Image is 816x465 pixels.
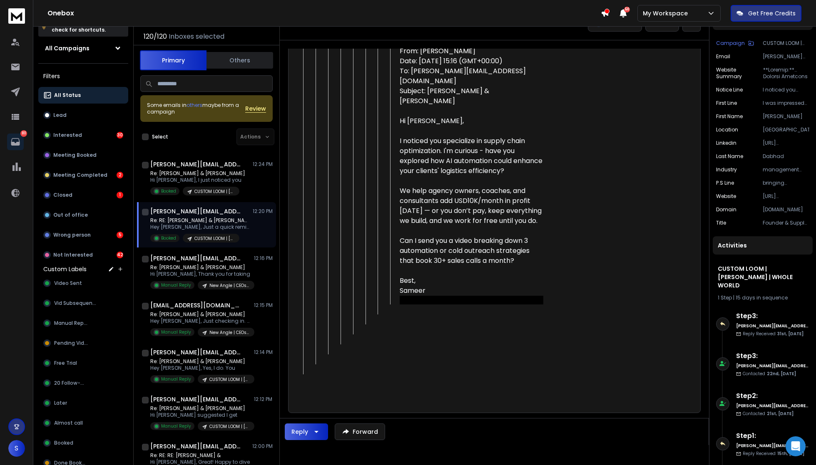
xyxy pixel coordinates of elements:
[38,87,128,104] button: All Status
[150,207,242,215] h1: [PERSON_NAME][EMAIL_ADDRESS][DOMAIN_NAME]
[150,405,250,412] p: Re: [PERSON_NAME] & [PERSON_NAME]
[54,380,87,386] span: 20 Follow-up
[254,255,273,262] p: 12:16 PM
[8,440,25,457] button: S
[38,295,128,312] button: Vid Subsequence
[763,180,809,186] p: bringing innovation to the heart of [GEOGRAPHIC_DATA], even as the weather keeps the region cozy.
[150,318,250,324] p: Hey [PERSON_NAME], Just checking in. Are
[54,300,98,307] span: Vid Subsequence
[38,207,128,223] button: Out of office
[53,172,107,178] p: Meeting Completed
[716,153,743,160] p: Last Name
[54,420,83,426] span: Almost call
[716,100,737,106] p: First Line
[161,282,191,288] p: Manual Reply
[253,208,273,215] p: 12:20 PM
[291,428,308,436] div: Reply
[150,365,250,371] p: Hey [PERSON_NAME], Yes, I do. You
[400,236,543,266] div: Can I send you a video breaking down 3 automation or cold outreach strategies that book 30+ sales...
[43,265,87,273] h3: Custom Labels
[718,265,808,289] h1: CUSTOM LOOM | [PERSON_NAME] | WHOLE WORLD
[285,423,328,440] button: Reply
[54,400,67,406] span: Later
[716,140,736,146] p: linkedin
[38,40,128,57] button: All Campaigns
[150,271,250,277] p: Hi [PERSON_NAME], Thank you for taking
[736,294,788,301] span: 15 days in sequence
[252,443,273,450] p: 12:00 PM
[400,56,543,66] div: Date: [DATE] 15:16 (GMT+00:00)
[53,152,97,158] p: Meeting Booked
[54,280,82,287] span: Video Sent
[743,371,796,377] p: Contacted
[38,315,128,331] button: Manual Reply
[763,220,809,226] p: Founder & Supply Chain Consultant
[117,252,123,258] div: 42
[152,134,168,140] label: Select
[716,67,763,80] p: Website Summary
[53,132,82,139] p: Interested
[161,235,176,241] p: Booked
[53,232,91,238] p: Wrong person
[150,358,250,365] p: Re: [PERSON_NAME] & [PERSON_NAME]
[150,264,250,271] p: Re: [PERSON_NAME] & [PERSON_NAME]
[53,112,67,119] p: Lead
[150,311,250,318] p: Re: [PERSON_NAME] & [PERSON_NAME]
[716,87,743,93] p: Notice Line
[254,302,273,309] p: 12:15 PM
[54,360,77,366] span: Free Trial
[777,331,804,337] span: 31st, [DATE]
[117,132,123,139] div: 30
[194,235,234,242] p: CUSTOM LOOM | [PERSON_NAME] | WHOLE WORLD
[209,329,249,336] p: New Angle | CEOs & Founders | [GEOGRAPHIC_DATA]
[147,102,245,115] div: Some emails in maybe from a campaign
[713,236,813,255] div: Activities
[763,53,809,60] p: [PERSON_NAME][EMAIL_ADDRESS][DOMAIN_NAME]
[763,40,809,47] p: CUSTOM LOOM | [PERSON_NAME] | WHOLE WORLD
[763,193,809,200] p: [URL][DOMAIN_NAME]
[763,87,809,93] p: I noticed you specialize in supply chain optimization. I'm curious - have you explored how AI aut...
[54,92,81,99] p: All Status
[38,187,128,203] button: Closed1
[624,7,630,12] span: 50
[716,113,743,120] p: First Name
[736,391,809,401] h6: Step 2 :
[716,53,730,60] p: Email
[718,294,808,301] div: |
[716,126,738,133] p: location
[38,375,128,391] button: 20 Follow-up
[45,44,90,52] h1: All Campaigns
[743,450,804,457] p: Reply Received
[400,276,543,286] div: Best,
[150,301,242,309] h1: [EMAIL_ADDRESS][DOMAIN_NAME]
[38,275,128,292] button: Video Sent
[38,107,128,124] button: Lead
[54,340,90,346] span: Pending Video
[38,435,128,451] button: Booked
[144,32,167,42] span: 120 / 120
[763,100,809,106] p: I was impressed to see Improve Business Solutions celebrating 20 years of empowering SMEs and FMC...
[169,32,224,42] h3: Inboxes selected
[763,140,809,146] p: [URL][DOMAIN_NAME]
[117,232,123,238] div: 5
[161,329,191,335] p: Manual Reply
[786,436,806,456] div: Open Intercom Messenger
[117,192,123,198] div: 1
[736,443,809,449] h6: [PERSON_NAME][EMAIL_ADDRESS][DOMAIN_NAME]
[400,186,543,226] div: We help agency owners, coaches, and consultants add USD10K/month in profit [DATE] — or you don’t ...
[716,180,734,186] p: P.S Line
[38,167,128,183] button: Meeting Completed2
[245,104,266,113] button: Review
[187,101,202,109] span: others
[150,224,250,230] p: Hey [PERSON_NAME], Just a quick reminder
[736,323,809,329] h6: [PERSON_NAME][EMAIL_ADDRESS][DOMAIN_NAME]
[8,8,25,24] img: logo
[150,177,245,183] p: Hi [PERSON_NAME], I just noticed you
[38,247,128,263] button: Not Interested42
[150,395,242,403] h1: [PERSON_NAME][EMAIL_ADDRESS][PERSON_NAME][DOMAIN_NAME]
[718,294,732,301] span: 1 Step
